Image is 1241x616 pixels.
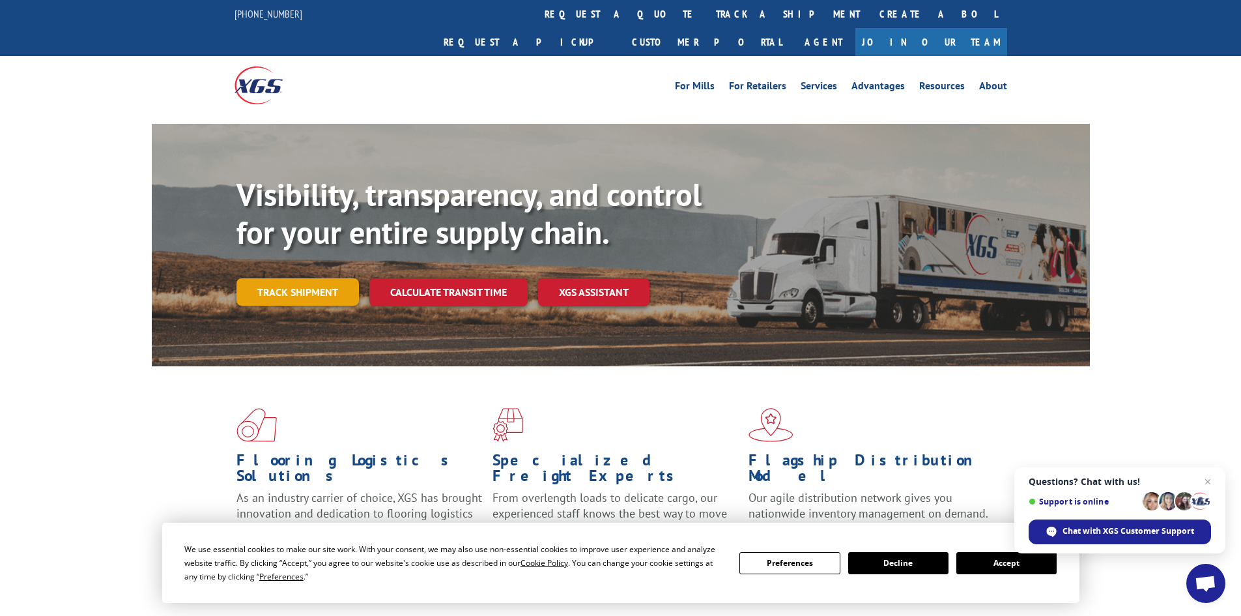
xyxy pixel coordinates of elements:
span: As an industry carrier of choice, XGS has brought innovation and dedication to flooring logistics... [236,490,482,536]
a: [PHONE_NUMBER] [235,7,302,20]
button: Accept [956,552,1057,574]
span: Preferences [259,571,304,582]
a: Calculate transit time [369,278,528,306]
img: xgs-icon-total-supply-chain-intelligence-red [236,408,277,442]
a: Resources [919,81,965,95]
a: Customer Portal [622,28,792,56]
div: Cookie Consent Prompt [162,523,1079,603]
a: Agent [792,28,855,56]
h1: Flagship Distribution Model [749,452,995,490]
a: Join Our Team [855,28,1007,56]
span: Close chat [1200,474,1216,490]
button: Preferences [739,552,840,574]
div: We use essential cookies to make our site work. With your consent, we may also use non-essential ... [184,542,724,583]
a: For Retailers [729,81,786,95]
span: Questions? Chat with us! [1029,477,1211,487]
div: Chat with XGS Customer Support [1029,520,1211,544]
button: Decline [848,552,949,574]
h1: Flooring Logistics Solutions [236,452,483,490]
a: About [979,81,1007,95]
a: Advantages [851,81,905,95]
span: Support is online [1029,497,1138,506]
a: For Mills [675,81,715,95]
span: Chat with XGS Customer Support [1063,525,1194,537]
span: Cookie Policy [521,557,568,568]
a: Request a pickup [434,28,622,56]
a: XGS ASSISTANT [538,278,649,306]
a: Track shipment [236,278,359,306]
img: xgs-icon-focused-on-flooring-red [492,408,523,442]
span: Our agile distribution network gives you nationwide inventory management on demand. [749,490,988,521]
b: Visibility, transparency, and control for your entire supply chain. [236,174,702,252]
div: Open chat [1186,564,1225,603]
p: From overlength loads to delicate cargo, our experienced staff knows the best way to move your fr... [492,490,739,548]
a: Services [801,81,837,95]
img: xgs-icon-flagship-distribution-model-red [749,408,793,442]
h1: Specialized Freight Experts [492,452,739,490]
